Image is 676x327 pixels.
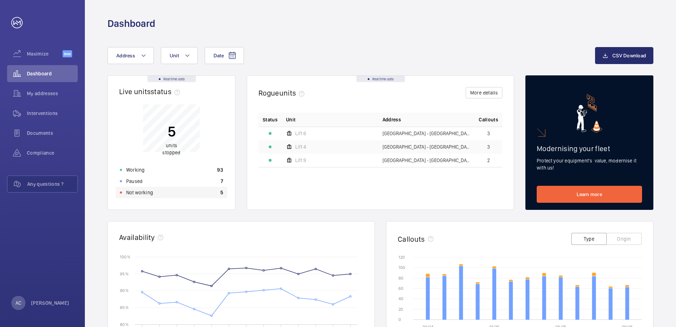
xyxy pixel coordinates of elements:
[151,87,183,96] span: status
[220,189,223,196] p: 5
[383,131,471,136] span: [GEOGRAPHIC_DATA] - [GEOGRAPHIC_DATA]
[119,87,183,96] h2: Live units
[383,116,401,123] span: Address
[162,142,180,156] p: units
[577,94,602,133] img: marketing-card.svg
[258,88,307,97] h2: Rogue
[487,144,490,149] span: 3
[120,288,129,293] text: 90 %
[126,189,153,196] p: Not working
[126,166,145,173] p: Working
[398,276,403,281] text: 80
[295,158,306,163] span: Lift 9
[27,130,78,137] span: Documents
[398,307,403,312] text: 20
[162,122,180,140] p: 5
[595,47,653,64] button: CSV Download
[107,47,154,64] button: Address
[120,322,129,327] text: 80 %
[398,265,405,270] text: 100
[205,47,244,64] button: Date
[63,50,72,57] span: Beta
[279,88,308,97] span: units
[27,90,78,97] span: My addresses
[120,254,130,259] text: 100 %
[537,186,642,203] a: Learn more
[479,116,498,123] span: Callouts
[606,233,642,245] button: Origin
[295,144,306,149] span: Lift 4
[356,76,405,82] div: Real time data
[27,149,78,156] span: Compliance
[537,144,642,153] h2: Modernising your fleet
[147,76,196,82] div: Real time data
[31,299,69,306] p: [PERSON_NAME]
[398,296,403,301] text: 40
[217,166,223,173] p: 93
[116,53,135,58] span: Address
[571,233,607,245] button: Type
[612,53,646,58] span: CSV Download
[398,317,401,322] text: 0
[27,50,63,57] span: Maximize
[221,178,223,185] p: 7
[119,233,155,242] h2: Availability
[120,271,129,276] text: 95 %
[214,53,224,58] span: Date
[383,144,471,149] span: [GEOGRAPHIC_DATA] - [GEOGRAPHIC_DATA]
[487,158,490,163] span: 2
[162,150,180,155] span: stopped
[126,178,142,185] p: Paused
[537,157,642,171] p: Protect your equipment's value, modernise it with us!
[161,47,198,64] button: Unit
[170,53,179,58] span: Unit
[398,286,403,291] text: 60
[398,235,425,243] h2: Callouts
[487,131,490,136] span: 3
[466,87,502,98] button: More details
[295,131,306,136] span: Lift 6
[107,17,155,30] h1: Dashboard
[263,116,278,123] p: Status
[27,180,77,188] span: Any questions ?
[398,255,405,260] text: 120
[27,110,78,117] span: Interventions
[286,116,296,123] span: Unit
[383,158,471,163] span: [GEOGRAPHIC_DATA] - [GEOGRAPHIC_DATA]
[27,70,78,77] span: Dashboard
[16,299,21,306] p: AC
[120,305,129,310] text: 85 %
